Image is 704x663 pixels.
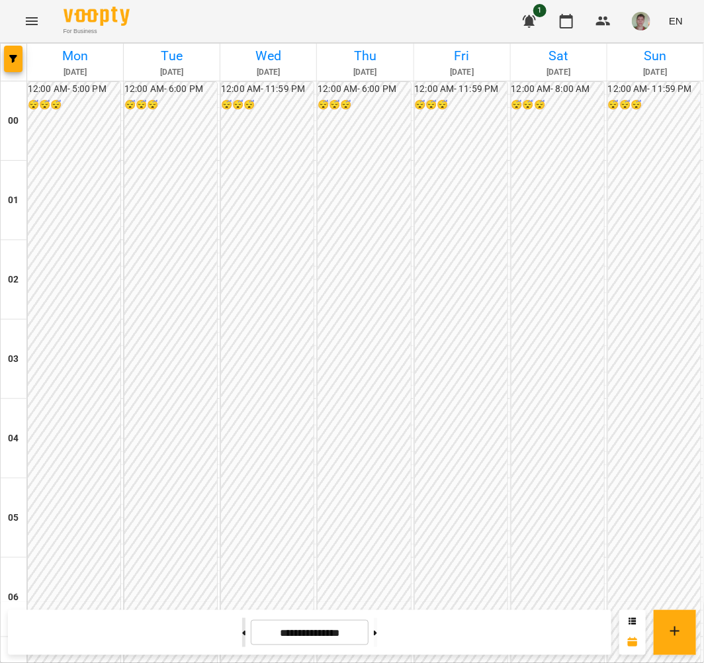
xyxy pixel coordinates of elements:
h6: [DATE] [222,66,314,79]
h6: Thu [319,46,411,66]
span: EN [669,14,683,28]
h6: 😴😴😴 [124,98,217,112]
h6: Tue [126,46,218,66]
h6: 12:00 AM - 11:59 PM [221,82,314,97]
span: 1 [533,4,547,17]
img: Voopty Logo [64,7,130,26]
h6: 04 [8,431,19,446]
button: EN [664,9,688,33]
h6: 00 [8,114,19,128]
h6: 02 [8,273,19,287]
h6: 12:00 AM - 6:00 PM [124,82,217,97]
h6: 12:00 AM - 8:00 AM [511,82,604,97]
h6: Fri [416,46,508,66]
h6: 😴😴😴 [28,98,120,112]
h6: [DATE] [319,66,411,79]
h6: 😴😴😴 [221,98,314,112]
h6: 😴😴😴 [608,98,701,112]
h6: 12:00 AM - 5:00 PM [28,82,120,97]
h6: [DATE] [513,66,605,79]
h6: [DATE] [416,66,508,79]
h6: 03 [8,352,19,367]
h6: 06 [8,590,19,605]
h6: Mon [29,46,121,66]
h6: 05 [8,511,19,525]
img: 3644c6762f5be8525aa1697e18c5a872.jpg [632,12,650,30]
h6: 😴😴😴 [318,98,410,112]
span: For Business [64,27,130,36]
h6: 01 [8,193,19,208]
h6: [DATE] [126,66,218,79]
h6: [DATE] [609,66,701,79]
h6: 😴😴😴 [511,98,604,112]
h6: Sun [609,46,701,66]
h6: 😴😴😴 [415,98,507,112]
h6: [DATE] [29,66,121,79]
h6: 12:00 AM - 11:59 PM [608,82,701,97]
h6: Wed [222,46,314,66]
button: Menu [16,5,48,37]
h6: 12:00 AM - 11:59 PM [415,82,507,97]
h6: 12:00 AM - 6:00 PM [318,82,410,97]
h6: Sat [513,46,605,66]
